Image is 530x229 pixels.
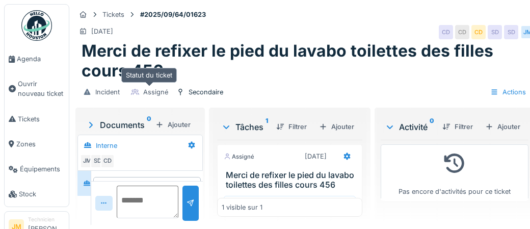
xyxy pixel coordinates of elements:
span: Équipements [20,164,65,174]
div: Assigné [143,87,168,97]
span: Zones [16,139,65,149]
div: [DATE] [91,27,113,36]
div: Statut du ticket [121,68,177,83]
div: CD [100,154,115,168]
a: Équipements [5,157,69,182]
div: Secondaire [189,87,223,97]
a: Tickets [5,107,69,132]
sup: 0 [147,119,151,131]
div: Filtrer [438,120,477,134]
div: SD [90,154,104,168]
h1: Merci de refixer le pied du lavabo toilettes des filles cours 456 [82,41,528,81]
img: Badge_color-CXgf-gQk.svg [21,10,52,41]
div: Tâches [221,121,268,133]
div: Filtrer [272,120,311,134]
div: Technicien [28,216,65,223]
div: Documents [86,119,151,131]
div: Incident [95,87,120,97]
div: CD [455,25,469,39]
div: Ajouter [481,120,524,134]
div: 1 visible sur 1 [222,202,262,212]
a: Zones [5,132,69,157]
sup: 0 [430,121,434,133]
div: Pas encore d'activités pour ce ticket [387,149,522,196]
div: CD [471,25,486,39]
div: CD [439,25,453,39]
div: Activité [385,121,434,133]
h3: Merci de refixer le pied du lavabo toilettes des filles cours 456 [226,170,358,190]
span: Stock [19,189,65,199]
strong: #2025/09/64/01623 [136,10,210,19]
span: Agenda [17,54,65,64]
div: SD [488,25,502,39]
div: Assigné [224,152,254,161]
sup: 1 [266,121,268,133]
span: Ouvrir nouveau ticket [18,79,65,98]
div: Interne [96,141,117,150]
div: Tickets [102,10,124,19]
div: Début [224,196,356,217]
div: [DATE] [305,151,327,161]
div: JM [80,154,94,168]
a: Stock [5,182,69,207]
div: Ajouter [151,118,195,132]
a: Ouvrir nouveau ticket [5,71,69,106]
span: Tickets [18,114,65,124]
a: Agenda [5,46,69,71]
div: Ajouter [315,120,358,134]
div: SD [504,25,518,39]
